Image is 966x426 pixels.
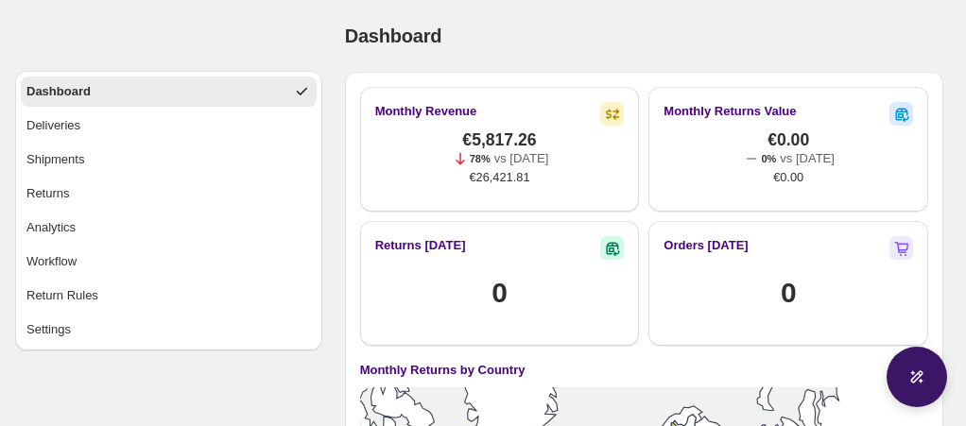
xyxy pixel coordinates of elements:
[664,236,748,255] h2: Orders [DATE]
[26,218,76,237] span: Analytics
[21,247,317,277] button: Workflow
[21,213,317,243] button: Analytics
[21,77,317,107] button: Dashboard
[26,320,71,339] span: Settings
[21,179,317,209] button: Returns
[780,149,835,168] p: vs [DATE]
[26,286,98,305] span: Return Rules
[26,116,80,135] span: Deliveries
[21,111,317,141] button: Deliveries
[375,102,477,121] h2: Monthly Revenue
[21,281,317,311] button: Return Rules
[345,26,442,46] span: Dashboard
[470,153,491,164] span: 78%
[781,274,796,312] h1: 0
[26,82,91,101] span: Dashboard
[375,236,466,255] h2: Returns [DATE]
[773,168,803,187] span: €0.00
[21,315,317,345] button: Settings
[26,184,70,203] span: Returns
[768,130,809,149] span: €0.00
[494,149,549,168] p: vs [DATE]
[761,153,776,164] span: 0%
[21,145,317,175] button: Shipments
[462,130,536,149] span: €5,817.26
[469,168,529,187] span: €26,421.81
[664,102,796,121] h2: Monthly Returns Value
[26,150,84,169] span: Shipments
[492,274,507,312] h1: 0
[26,252,77,271] span: Workflow
[360,361,526,380] h4: Monthly Returns by Country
